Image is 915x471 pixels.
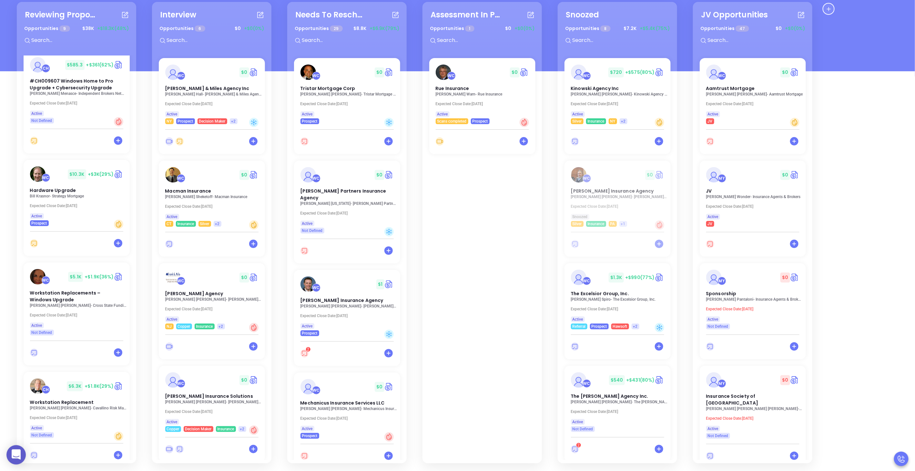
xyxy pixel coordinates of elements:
[178,118,193,125] span: Prospect
[608,67,624,77] span: $ 720
[626,377,655,383] span: +$431 (80%)
[114,381,123,391] a: Quote
[114,272,123,282] img: Quote
[571,270,586,285] img: The Excelsior Group, Inc.
[167,111,178,118] span: Active
[231,118,236,125] span: +2
[249,67,259,77] a: Quote
[558,2,677,463] section: Snoozed
[165,188,211,194] span: Macman Insurance
[300,92,397,96] p: Danny Saraf - Tristar Mortgage Corp
[300,211,397,215] p: Expected Close Date: [DATE]
[114,220,123,229] div: Warm
[718,379,726,388] div: Megan Youmans
[655,273,664,282] a: Quote
[566,9,599,21] div: Snoozed
[287,2,407,463] section: Needs To Reschedule
[239,67,249,77] span: $ 0
[239,273,249,283] span: $ 0
[32,329,52,336] span: Not Defined
[300,304,397,308] p: Philip Simmerer - Simmerer Insurance Agency
[706,92,803,96] p: Mark T. Favaloro - Aamtrust Mortgage
[32,117,52,124] span: Not Defined
[30,166,46,182] img: Hardware Upgrade
[30,313,127,317] p: Expected Close Date: [DATE]
[790,67,799,77] a: Quote
[312,284,320,292] div: Walter Contreras
[701,9,768,21] div: JV Opportunities
[718,277,726,285] div: Megan Youmans
[300,406,397,411] p: David Schonbrun - Mechanicus Insurance Services LLC
[165,290,223,297] span: Frank G. Milo Agency
[610,220,615,227] span: PA
[159,263,265,329] a: profileWalter Contreras$0Circle dollar[PERSON_NAME] Agency[PERSON_NAME] [PERSON_NAME]- [PERSON_NA...
[167,118,172,125] span: NY
[177,72,185,80] div: Walter Contreras
[583,174,591,183] div: Walter Contreras
[645,170,655,180] span: $ 0
[706,406,803,411] p: Ann Marie Snyder - Insurance Society of Philadelphia
[376,279,384,289] span: $ 1
[32,213,42,220] span: Active
[300,379,316,395] img: Mechanicus Insurance Services LLC
[571,188,654,194] span: Meagher Insurance Agency
[588,220,605,227] span: Insurance
[42,174,50,182] div: Walter Contreras
[571,92,668,96] p: Craig Wilson - Kinowski Agency Inc
[165,204,262,209] p: Expected Close Date: [DATE]
[302,111,313,118] span: Active
[239,375,249,385] span: $ 0
[302,425,313,432] span: Active
[706,188,712,194] span: JV
[780,375,790,385] span: $ 0
[437,111,448,118] span: Active
[706,167,722,183] img: JV
[708,323,728,330] span: Not Defined
[571,195,668,199] p: Paul Meagher - Meagher Insurance Agency
[621,118,626,125] span: +2
[300,167,316,183] img: Borrelli Partners Insurance Agency
[177,174,185,183] div: Walter Contreras
[249,375,259,385] img: Quote
[625,69,655,75] span: +$575 (80%)
[422,2,542,463] section: Assessment In Progress
[790,118,799,127] div: Warm
[375,382,384,392] span: $ 0
[24,51,130,124] a: profileCarla Humber$585.3+$361(62%)Circle dollar#CH009607 Windows Home to Pro Upgrade + Cybersecu...
[312,174,320,183] div: Walter Contreras
[571,290,629,297] span: The Excelsior Group, Inc.
[706,270,722,285] img: Sponsorship
[300,400,385,406] span: Mechanicus Insurance Services LLC
[301,36,398,45] input: Search...
[114,169,123,179] a: Quote
[708,111,718,118] span: Active
[159,23,205,35] p: Opportunities
[31,36,127,45] input: Search...
[384,432,394,442] div: Hot
[68,272,83,282] span: $ 5.1K
[114,117,123,126] div: Hot
[571,372,586,388] img: The Willis E. Kilborne Agency Inc.
[573,118,582,125] span: Silver
[375,67,384,77] span: $ 0
[300,314,397,318] p: Expected Close Date: [DATE]
[384,382,394,392] a: Quote
[68,169,86,179] span: $ 10.3K
[159,58,265,124] a: profileWalter Contreras$0Circle dollar[PERSON_NAME] & Miles Agency Inc[PERSON_NAME] Hall- [PERSON...
[700,263,806,329] a: profileMegan Youmans$0Circle dollarSponsorship[PERSON_NAME] Pantaloni- Insurance Agents & Brokers...
[573,426,593,433] span: Not Defined
[302,432,318,439] span: Prospect
[165,195,262,199] p: Alan Sheketoff - Macman Insurance
[583,277,591,285] div: Walter Contreras
[300,416,397,421] p: Expected Close Date: [DATE]
[708,316,718,323] span: Active
[312,72,320,80] div: Walter Contreras
[520,67,529,77] a: Quote
[790,375,799,385] img: Quote
[300,85,355,92] span: Tristar Mortgage Corp
[708,118,713,125] span: JV
[249,220,259,230] div: Warm
[610,118,615,125] span: NY
[42,64,50,73] div: Carla Humber
[30,91,127,96] p: George Menasce - Independent Brokers Network, INC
